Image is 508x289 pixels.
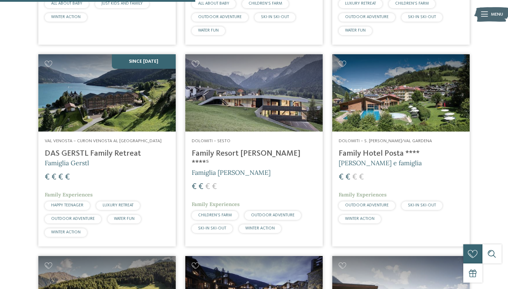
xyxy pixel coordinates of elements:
[352,173,357,182] span: €
[359,173,364,182] span: €
[198,15,242,19] span: OUTDOOR ADVENTURE
[408,15,436,19] span: SKI-IN SKI-OUT
[45,139,162,143] span: Val Venosta – Curon Venosta al [GEOGRAPHIC_DATA]
[198,213,232,217] span: CHILDREN’S FARM
[198,1,229,6] span: ALL ABOUT BABY
[205,183,210,191] span: €
[192,201,240,207] span: Family Experiences
[339,149,463,159] h4: Family Hotel Posta ****
[51,217,95,221] span: OUTDOOR ADVENTURE
[212,183,217,191] span: €
[261,15,289,19] span: SKI-IN SKI-OUT
[339,159,422,167] span: [PERSON_NAME] e famiglia
[198,226,226,230] span: SKI-IN SKI-OUT
[114,217,135,221] span: WATER FUN
[345,217,375,221] span: WINTER ACTION
[332,54,470,246] a: Cercate un hotel per famiglie? Qui troverete solo i migliori! Dolomiti – S. [PERSON_NAME]/Val Gar...
[51,15,81,19] span: WINTER ACTION
[251,213,295,217] span: OUTDOOR ADVENTURE
[38,54,176,132] img: Cercate un hotel per famiglie? Qui troverete solo i migliori!
[58,173,63,182] span: €
[345,173,350,182] span: €
[192,183,197,191] span: €
[102,1,143,6] span: JUST KIDS AND FAMILY
[185,54,323,132] img: Family Resort Rainer ****ˢ
[51,1,82,6] span: ALL ABOUT BABY
[51,203,83,207] span: HAPPY TEENAGER
[185,54,323,246] a: Cercate un hotel per famiglie? Qui troverete solo i migliori! Dolomiti – Sesto Family Resort [PER...
[339,173,344,182] span: €
[345,203,389,207] span: OUTDOOR ADVENTURE
[192,149,316,168] h4: Family Resort [PERSON_NAME] ****ˢ
[65,173,70,182] span: €
[245,226,275,230] span: WINTER ACTION
[198,183,203,191] span: €
[248,1,282,6] span: CHILDREN’S FARM
[45,173,50,182] span: €
[198,28,219,33] span: WATER FUN
[51,230,81,234] span: WINTER ACTION
[408,203,436,207] span: SKI-IN SKI-OUT
[45,149,169,159] h4: DAS GERSTL Family Retreat
[395,1,429,6] span: CHILDREN’S FARM
[339,191,387,198] span: Family Experiences
[38,54,176,246] a: Cercate un hotel per famiglie? Qui troverete solo i migliori! SINCE [DATE] Val Venosta – Curon Ve...
[51,173,56,182] span: €
[192,139,230,143] span: Dolomiti – Sesto
[332,54,470,132] img: Cercate un hotel per famiglie? Qui troverete solo i migliori!
[345,1,376,6] span: LUXURY RETREAT
[45,191,93,198] span: Family Experiences
[103,203,133,207] span: LUXURY RETREAT
[339,139,432,143] span: Dolomiti – S. [PERSON_NAME]/Val Gardena
[45,159,89,167] span: Famiglia Gerstl
[345,28,366,33] span: WATER FUN
[192,168,271,177] span: Famiglia [PERSON_NAME]
[345,15,389,19] span: OUTDOOR ADVENTURE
